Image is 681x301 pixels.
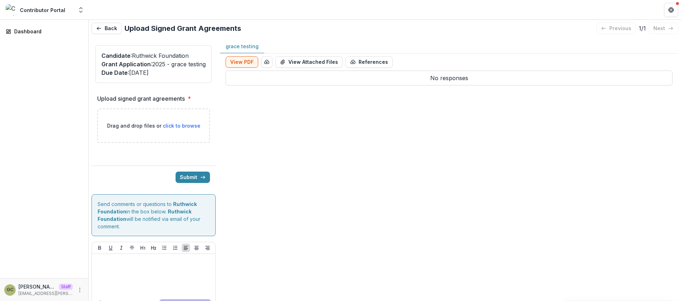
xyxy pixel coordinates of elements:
button: Back [92,23,122,34]
button: Submit [176,172,210,183]
button: download-button [345,56,393,68]
div: Dashboard [14,28,80,35]
span: click to browse [163,123,200,129]
button: Underline [106,244,115,252]
div: Contributor Portal [20,6,65,14]
p: : 2025 - grace testing [101,60,206,68]
p: next [653,26,665,32]
div: Send comments or questions to in the box below. will be notified via email of your comment. [92,194,216,236]
button: Bullet List [160,244,168,252]
button: Strike [128,244,136,252]
button: Italicize [117,244,126,252]
button: Bold [95,244,104,252]
button: Open entity switcher [76,3,86,17]
button: previous [596,23,636,34]
button: Get Help [664,3,678,17]
button: Align Center [192,244,201,252]
div: Grace Chang [7,288,13,292]
a: Dashboard [3,26,85,37]
p: 1 / 1 [639,24,646,33]
h2: Upload Signed Grant Agreements [124,24,241,33]
p: No responses [226,71,672,85]
button: Align Left [182,244,190,252]
p: Drag and drop files or [107,122,200,129]
button: Ordered List [171,244,179,252]
button: Heading 1 [139,244,147,252]
span: Candidate [101,52,131,59]
img: Contributor Portal [6,4,17,16]
p: [PERSON_NAME] [18,283,56,290]
p: [EMAIL_ADDRESS][PERSON_NAME][DOMAIN_NAME] [18,290,73,297]
p: previous [609,26,631,32]
p: Upload signed grant agreements [97,94,185,103]
button: next [649,23,678,34]
button: More [76,286,84,294]
span: Grant Application [101,61,151,68]
p: : [DATE] [101,68,206,77]
p: : Ruthwick Foundation [101,51,206,60]
p: Staff [59,284,73,290]
p: grace testing [226,43,259,50]
button: View Attached Files [275,56,343,68]
button: Heading 2 [149,244,158,252]
button: Align Right [203,244,212,252]
button: View PDF [226,56,258,68]
span: Due Date [101,69,128,76]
